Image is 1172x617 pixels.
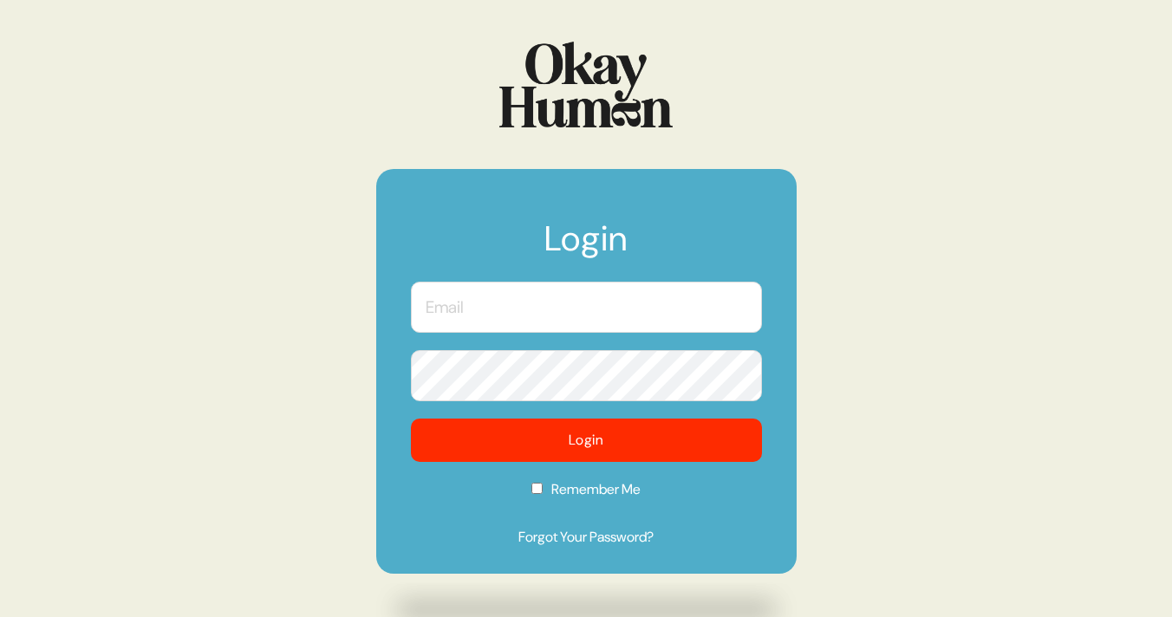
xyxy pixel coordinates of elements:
label: Remember Me [411,479,762,511]
input: Remember Me [531,483,543,494]
button: Login [411,419,762,462]
input: Email [411,282,762,333]
a: Forgot Your Password? [411,527,762,548]
img: Logo [499,42,673,127]
h1: Login [411,221,762,273]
